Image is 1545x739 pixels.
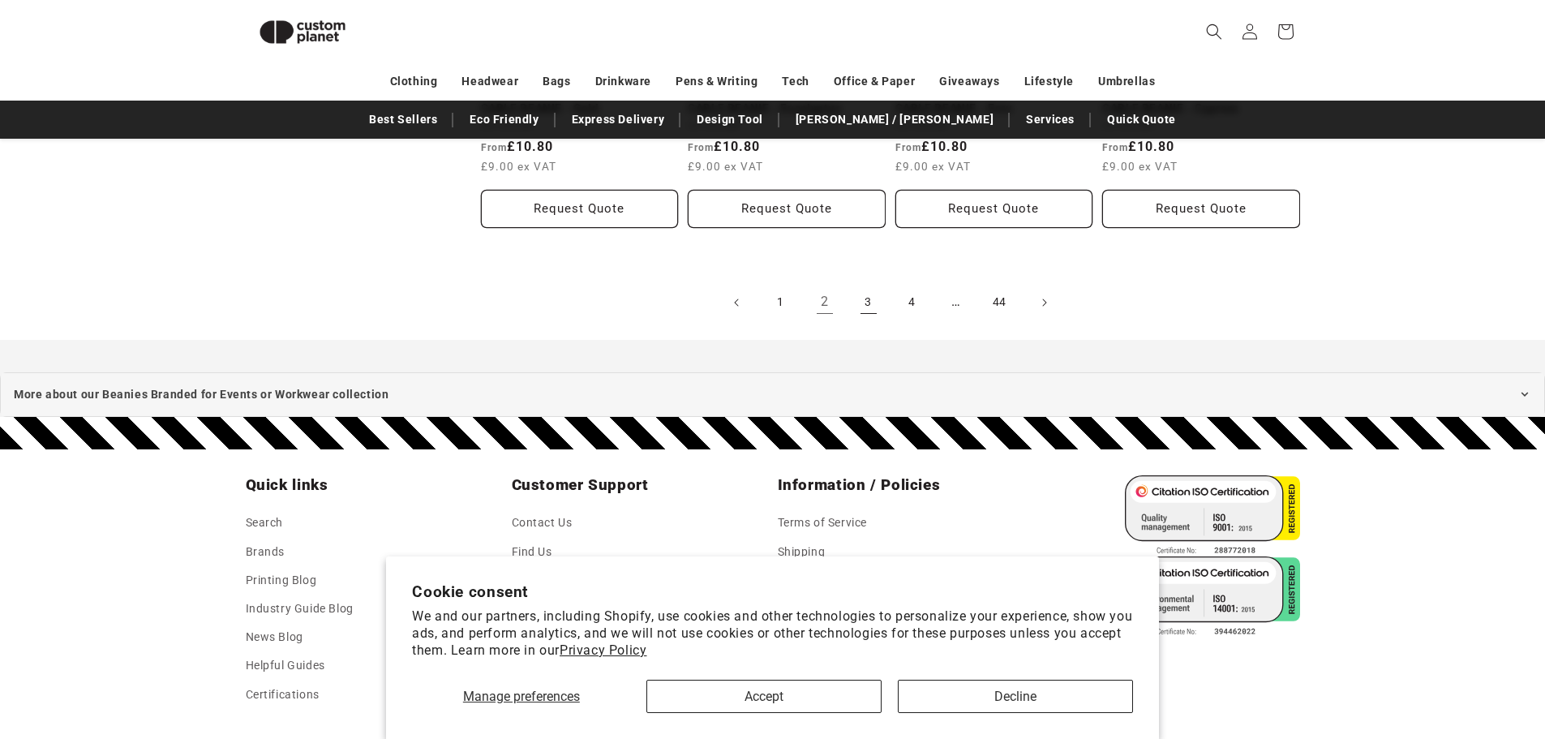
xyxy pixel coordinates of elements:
[1125,556,1300,638] img: ISO 14001 Certified
[481,190,679,228] button: Request Quote
[412,608,1133,659] p: We and our partners, including Shopify, use cookies and other technologies to personalize your ex...
[412,680,630,713] button: Manage preferences
[1024,67,1074,96] a: Lifestyle
[898,680,1133,713] button: Decline
[560,642,646,658] a: Privacy Policy
[564,105,673,134] a: Express Delivery
[512,475,768,495] h2: Customer Support
[938,285,974,320] span: …
[763,285,799,320] a: Page 1
[1102,190,1300,228] button: Request Quote
[361,105,445,134] a: Best Sellers
[778,475,1034,495] h2: Information / Policies
[390,67,438,96] a: Clothing
[646,680,882,713] button: Accept
[461,105,547,134] a: Eco Friendly
[895,285,930,320] a: Page 4
[719,285,755,320] a: Previous page
[1196,14,1232,49] summary: Search
[463,689,580,704] span: Manage preferences
[246,595,354,623] a: Industry Guide Blog
[246,651,325,680] a: Helpful Guides
[676,67,757,96] a: Pens & Writing
[1098,67,1155,96] a: Umbrellas
[807,285,843,320] a: Page 2
[1099,105,1184,134] a: Quick Quote
[481,285,1300,320] nav: Pagination
[851,285,886,320] a: Page 3
[1274,564,1545,739] iframe: Chat Widget
[982,285,1018,320] a: Page 44
[788,105,1002,134] a: [PERSON_NAME] / [PERSON_NAME]
[778,513,868,537] a: Terms of Service
[512,513,573,537] a: Contact Us
[834,67,915,96] a: Office & Paper
[512,538,552,566] a: Find Us
[246,566,317,595] a: Printing Blog
[689,105,771,134] a: Design Tool
[895,190,1093,228] button: Request Quote
[246,513,284,537] a: Search
[461,67,518,96] a: Headwear
[782,67,809,96] a: Tech
[595,67,651,96] a: Drinkware
[246,6,359,58] img: Custom Planet
[246,538,285,566] a: Brands
[543,67,570,96] a: Bags
[939,67,999,96] a: Giveaways
[14,385,388,405] span: More about our Beanies Branded for Events or Workwear collection
[778,538,826,566] a: Shipping
[688,190,886,228] button: Request Quote
[246,681,320,709] a: Certifications
[1018,105,1083,134] a: Services
[1026,285,1062,320] a: Next page
[412,582,1133,601] h2: Cookie consent
[1125,475,1300,556] img: ISO 9001 Certified
[246,623,303,651] a: News Blog
[246,475,502,495] h2: Quick links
